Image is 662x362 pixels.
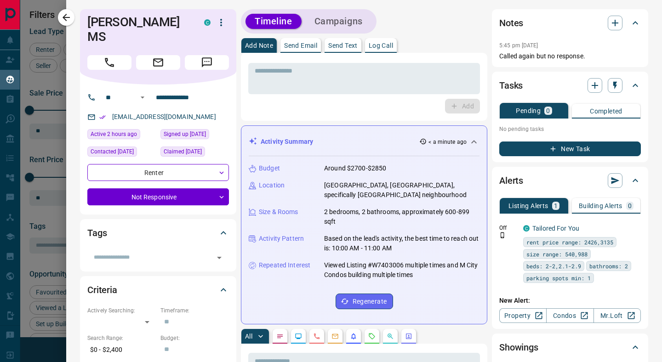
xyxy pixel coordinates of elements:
svg: Email Verified [99,114,106,120]
p: [GEOGRAPHIC_DATA], [GEOGRAPHIC_DATA], specifically [GEOGRAPHIC_DATA] neighbourhood [324,181,479,200]
p: Size & Rooms [259,207,298,217]
p: < a minute ago [428,138,467,146]
div: Wed Jun 19 2024 [160,129,229,142]
div: Mon Sep 15 2025 [87,147,156,159]
h1: [PERSON_NAME] MS [87,15,190,44]
svg: Push Notification Only [499,232,506,238]
button: Open [213,251,226,264]
div: condos.ca [523,225,530,232]
p: 5:45 pm [DATE] [499,42,538,49]
span: beds: 2-2,2.1-2.9 [526,261,581,271]
div: condos.ca [204,19,211,26]
svg: Calls [313,333,320,340]
p: Off [499,224,518,232]
h2: Criteria [87,283,117,297]
a: Tailored For You [532,225,579,232]
span: Call [87,55,131,70]
p: 2 bedrooms, 2 bathrooms, approximately 600-899 sqft [324,207,479,226]
div: Not Responsive [87,188,229,205]
p: Around $2700-$2850 [324,164,386,173]
svg: Opportunities [387,333,394,340]
svg: Emails [331,333,339,340]
p: Activity Pattern [259,234,304,243]
p: Location [259,181,285,190]
button: Open [137,92,148,103]
span: Claimed [DATE] [164,147,202,156]
p: 0 [628,203,632,209]
div: Criteria [87,279,229,301]
span: parking spots min: 1 [526,273,591,283]
span: Email [136,55,180,70]
div: Tasks [499,74,641,96]
a: Mr.Loft [594,308,641,323]
p: Completed [590,108,622,114]
span: Active 2 hours ago [91,130,137,139]
p: Actively Searching: [87,306,156,315]
svg: Lead Browsing Activity [295,333,302,340]
div: Notes [499,12,641,34]
p: 0 [546,107,550,114]
div: Tags [87,222,229,244]
h2: Alerts [499,173,523,188]
p: Send Email [284,42,317,49]
a: Condos [546,308,594,323]
p: $0 - $2,400 [87,342,156,357]
button: New Task [499,141,641,156]
div: Showings [499,336,641,358]
div: Renter [87,164,229,181]
div: Mon Sep 15 2025 [160,147,229,159]
p: No pending tasks [499,122,641,136]
div: Alerts [499,170,641,192]
button: Regenerate [336,294,393,309]
span: Contacted [DATE] [91,147,134,156]
p: Repeated Interest [259,260,310,270]
p: Search Range: [87,334,156,342]
button: Campaigns [305,14,372,29]
p: Budget [259,164,280,173]
h2: Notes [499,16,523,30]
h2: Tags [87,226,107,240]
p: Listing Alerts [508,203,548,209]
svg: Requests [368,333,376,340]
div: Tue Sep 16 2025 [87,129,156,142]
p: New Alert: [499,296,641,305]
p: Log Call [369,42,393,49]
p: Pending [516,107,541,114]
a: Property [499,308,547,323]
a: [EMAIL_ADDRESS][DOMAIN_NAME] [112,113,216,120]
p: Building Alerts [579,203,622,209]
p: Viewed Listing #W7403006 multiple times and M City Condos building multiple times [324,260,479,280]
p: Send Text [328,42,358,49]
span: Message [185,55,229,70]
span: bathrooms: 2 [589,261,628,271]
p: Based on the lead's activity, the best time to reach out is: 10:00 AM - 11:00 AM [324,234,479,253]
p: Budget: [160,334,229,342]
span: rent price range: 2426,3135 [526,238,613,247]
p: Called again but no response. [499,51,641,61]
p: Timeframe: [160,306,229,315]
h2: Tasks [499,78,523,93]
div: Activity Summary< a minute ago [249,133,479,150]
svg: Notes [276,333,284,340]
span: Signed up [DATE] [164,130,206,139]
svg: Agent Actions [405,333,412,340]
h2: Showings [499,340,538,355]
span: size range: 540,988 [526,249,588,259]
p: 1 [554,203,558,209]
p: Add Note [245,42,273,49]
p: Activity Summary [261,137,313,147]
button: Timeline [245,14,302,29]
svg: Listing Alerts [350,333,357,340]
p: All [245,333,252,339]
